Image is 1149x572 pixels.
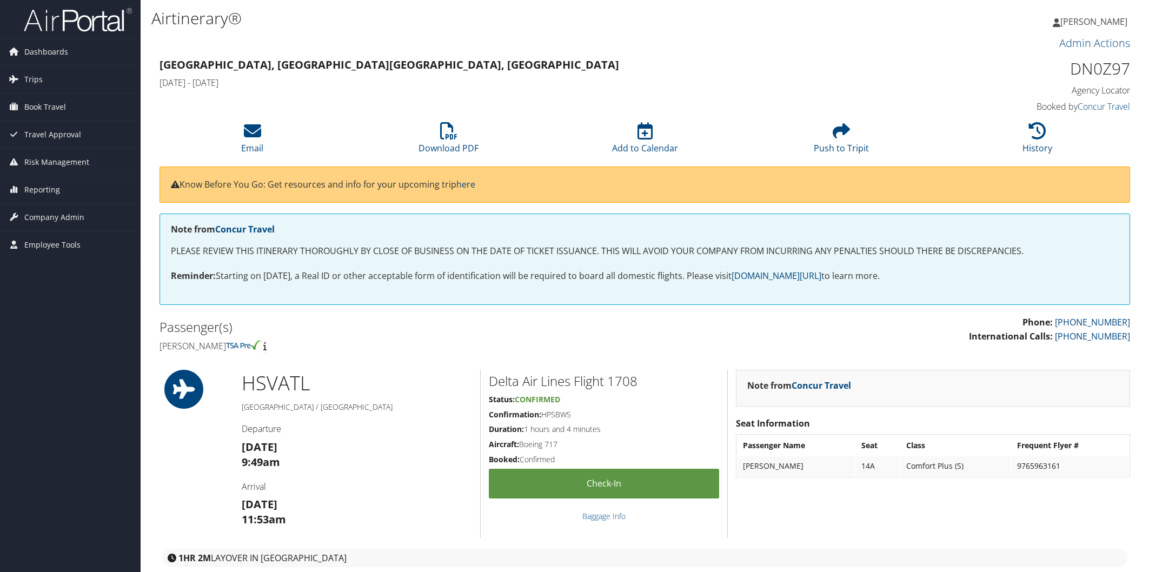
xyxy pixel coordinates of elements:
[900,101,1130,112] h4: Booked by
[162,549,1127,567] div: layover in [GEOGRAPHIC_DATA]
[489,424,719,435] h5: 1 hours and 4 minutes
[242,423,472,435] h4: Departure
[171,270,216,282] strong: Reminder:
[160,77,884,89] h4: [DATE] - [DATE]
[171,223,275,235] strong: Note from
[1022,128,1052,154] a: History
[814,128,869,154] a: Push to Tripit
[24,204,84,231] span: Company Admin
[1012,456,1128,476] td: 9765963161
[489,454,719,465] h5: Confirmed
[242,440,277,454] strong: [DATE]
[215,223,275,235] a: Concur Travel
[171,178,1119,192] p: Know Before You Go: Get resources and info for your upcoming trip
[242,402,472,413] h5: [GEOGRAPHIC_DATA] / [GEOGRAPHIC_DATA]
[901,456,1011,476] td: Comfort Plus (S)
[456,178,475,190] a: here
[1060,16,1127,28] span: [PERSON_NAME]
[489,424,524,434] strong: Duration:
[242,497,277,511] strong: [DATE]
[792,380,851,391] a: Concur Travel
[732,270,821,282] a: [DOMAIN_NAME][URL]
[738,456,855,476] td: [PERSON_NAME]
[151,7,809,30] h1: Airtinerary®
[241,128,263,154] a: Email
[24,176,60,203] span: Reporting
[171,269,1119,283] p: Starting on [DATE], a Real ID or other acceptable form of identification will be required to boar...
[747,380,851,391] strong: Note from
[226,340,261,350] img: tsa-precheck.png
[612,128,678,154] a: Add to Calendar
[242,481,472,493] h4: Arrival
[856,456,900,476] td: 14A
[419,128,479,154] a: Download PDF
[582,511,626,521] a: Baggage Info
[242,512,286,527] strong: 11:53am
[24,94,66,121] span: Book Travel
[24,7,132,32] img: airportal-logo.png
[856,436,900,455] th: Seat
[1055,316,1130,328] a: [PHONE_NUMBER]
[489,439,519,449] strong: Aircraft:
[242,455,280,469] strong: 9:49am
[171,244,1119,258] p: PLEASE REVIEW THIS ITINERARY THOROUGHLY BY CLOSE OF BUSINESS ON THE DATE OF TICKET ISSUANCE. THIS...
[1012,436,1128,455] th: Frequent Flyer #
[1053,5,1138,38] a: [PERSON_NAME]
[1055,330,1130,342] a: [PHONE_NUMBER]
[160,340,637,352] h4: [PERSON_NAME]
[178,552,211,564] strong: 1HR 2M
[489,439,719,450] h5: Boeing 717
[515,394,560,404] span: Confirmed
[489,469,719,498] a: Check-in
[736,417,810,429] strong: Seat Information
[24,38,68,65] span: Dashboards
[489,454,520,464] strong: Booked:
[1078,101,1130,112] a: Concur Travel
[489,409,541,420] strong: Confirmation:
[1022,316,1053,328] strong: Phone:
[24,149,89,176] span: Risk Management
[738,436,855,455] th: Passenger Name
[901,436,1011,455] th: Class
[1059,36,1130,50] a: Admin Actions
[489,372,719,390] h2: Delta Air Lines Flight 1708
[900,57,1130,80] h1: DN0Z97
[160,318,637,336] h2: Passenger(s)
[489,409,719,420] h5: HPSBWS
[160,57,619,72] strong: [GEOGRAPHIC_DATA], [GEOGRAPHIC_DATA] [GEOGRAPHIC_DATA], [GEOGRAPHIC_DATA]
[242,370,472,397] h1: HSV ATL
[24,231,81,258] span: Employee Tools
[900,84,1130,96] h4: Agency Locator
[24,121,81,148] span: Travel Approval
[489,394,515,404] strong: Status:
[24,66,43,93] span: Trips
[969,330,1053,342] strong: International Calls:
